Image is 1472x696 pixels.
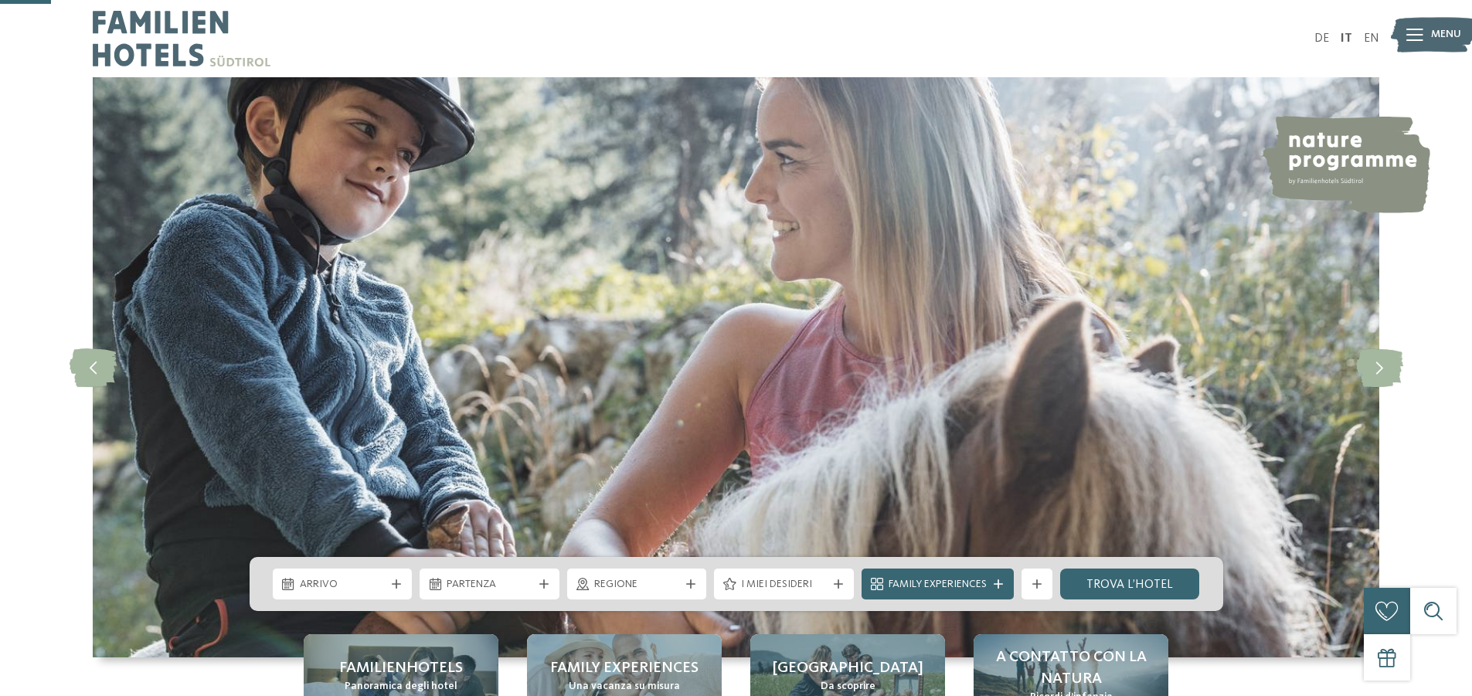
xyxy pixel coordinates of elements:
span: Da scoprire [821,679,875,694]
span: [GEOGRAPHIC_DATA] [773,657,923,679]
span: Familienhotels [339,657,463,679]
span: Arrivo [300,577,386,592]
span: Partenza [447,577,532,592]
span: Regione [594,577,680,592]
a: IT [1341,32,1352,45]
span: Family Experiences [889,577,987,592]
img: Family hotel Alto Adige: the happy family places! [93,77,1379,657]
span: A contatto con la natura [989,647,1153,690]
span: Menu [1431,27,1461,42]
img: nature programme by Familienhotels Südtirol [1260,116,1430,213]
span: Panoramica degli hotel [345,679,457,694]
span: Family experiences [550,657,699,679]
a: DE [1314,32,1329,45]
a: EN [1364,32,1379,45]
span: Una vacanza su misura [569,679,680,694]
span: I miei desideri [741,577,827,592]
a: trova l’hotel [1060,569,1200,599]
